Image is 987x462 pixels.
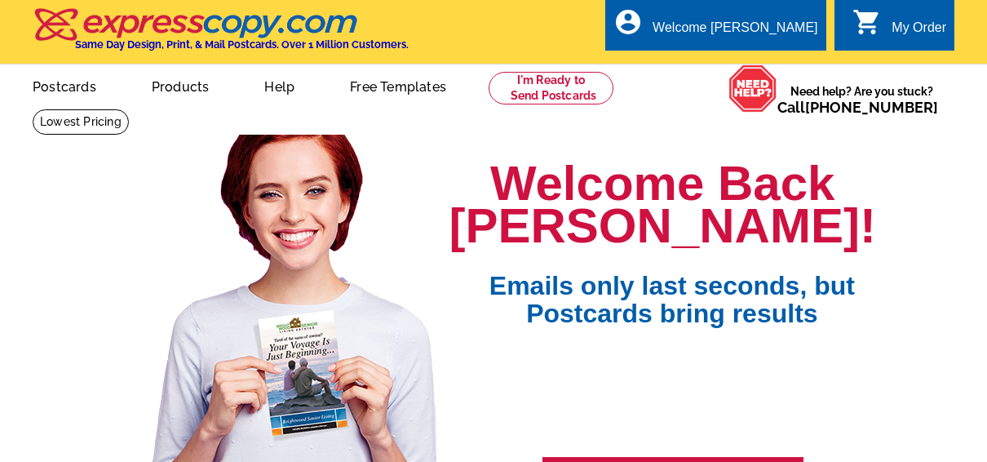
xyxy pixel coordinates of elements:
[852,7,882,37] i: shopping_cart
[33,20,409,51] a: Same Day Design, Print, & Mail Postcards. Over 1 Million Customers.
[238,66,321,104] a: Help
[468,247,876,327] span: Emails only last seconds, but Postcards bring results
[728,64,777,113] img: help
[777,99,938,116] span: Call
[126,66,236,104] a: Products
[75,38,409,51] h4: Same Day Design, Print, & Mail Postcards. Over 1 Million Customers.
[324,66,472,104] a: Free Templates
[7,66,122,104] a: Postcards
[805,99,938,116] a: [PHONE_NUMBER]
[449,162,876,247] h1: Welcome Back [PERSON_NAME]!
[892,20,946,43] div: My Order
[613,7,643,37] i: account_circle
[653,20,817,43] div: Welcome [PERSON_NAME]
[777,83,946,116] span: Need help? Are you stuck?
[852,18,946,38] a: shopping_cart My Order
